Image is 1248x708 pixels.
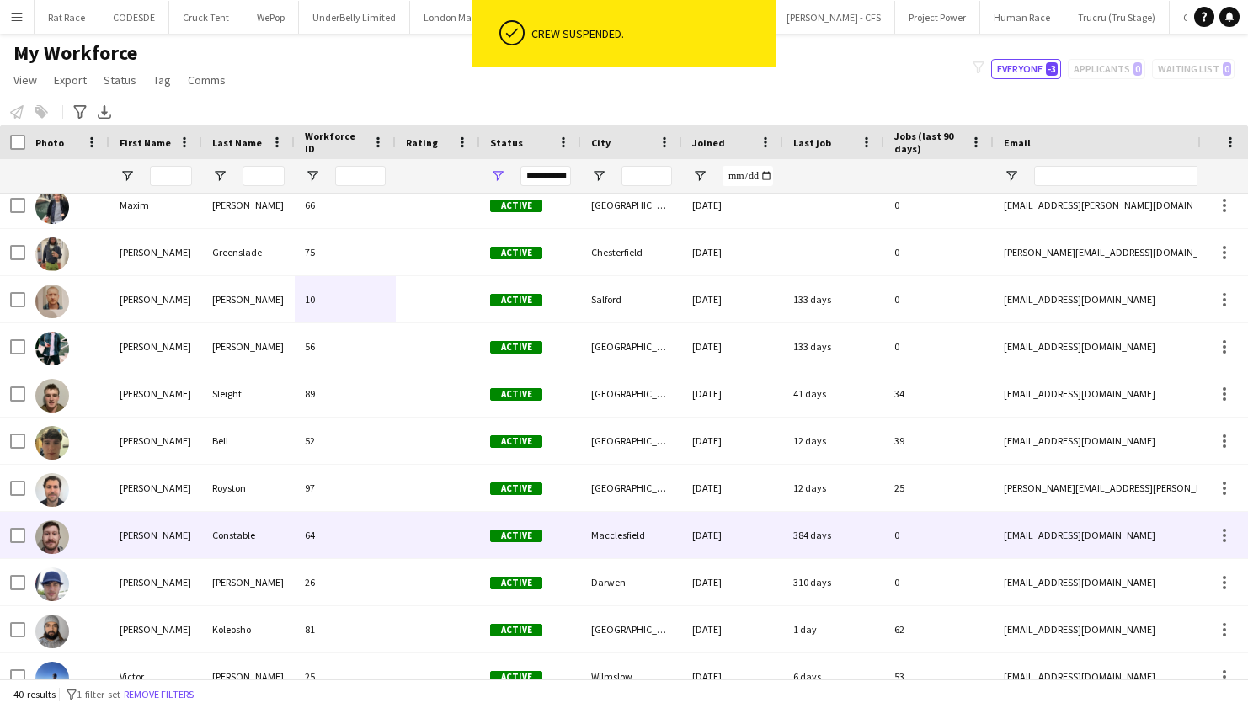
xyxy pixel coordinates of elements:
div: Constable [202,512,295,558]
div: [PERSON_NAME] [109,512,202,558]
span: City [591,136,611,149]
div: [PERSON_NAME] [109,370,202,417]
div: 53 [884,653,994,700]
div: [PERSON_NAME] [202,276,295,322]
span: Active [490,624,542,636]
div: [DATE] [682,229,783,275]
div: 25 [884,465,994,511]
span: Active [490,435,542,448]
div: 81 [295,606,396,652]
div: 133 days [783,276,884,322]
button: Rat Race [35,1,99,34]
span: Rating [406,136,438,149]
div: 0 [884,276,994,322]
div: 310 days [783,559,884,605]
a: View [7,69,44,91]
div: [PERSON_NAME] [109,276,202,322]
span: Status [490,136,523,149]
button: Open Filter Menu [591,168,606,184]
span: Active [490,341,542,354]
button: Open Filter Menu [490,168,505,184]
div: [PERSON_NAME] [202,559,295,605]
div: [DATE] [682,370,783,417]
div: Darwen [581,559,682,605]
button: Human Race [980,1,1064,34]
span: Active [490,671,542,684]
img: Vaughan Koleosho [35,615,69,648]
div: [GEOGRAPHIC_DATA] [581,606,682,652]
button: UnderBelly Limited [299,1,410,34]
div: [PERSON_NAME] [109,606,202,652]
img: Rick Johnson [35,285,69,318]
img: Maxim Condon [35,190,69,224]
img: Sam Gallagher [35,332,69,365]
span: Photo [35,136,64,149]
a: Tag [147,69,178,91]
span: Active [490,388,542,401]
div: 62 [884,606,994,652]
div: 89 [295,370,396,417]
span: Tag [153,72,171,88]
div: [PERSON_NAME] [109,465,202,511]
app-action-btn: Export XLSX [94,102,115,122]
span: Active [490,577,542,589]
div: [DATE] [682,323,783,370]
div: 75 [295,229,396,275]
div: [DATE] [682,182,783,228]
div: [GEOGRAPHIC_DATA] [581,465,682,511]
div: [DATE] [682,276,783,322]
div: Victor [109,653,202,700]
div: Maxim [109,182,202,228]
a: Status [97,69,143,91]
div: [PERSON_NAME] [109,229,202,275]
div: 0 [884,229,994,275]
button: WePop [243,1,299,34]
span: Status [104,72,136,88]
button: Open Filter Menu [1004,168,1019,184]
button: London Marathon Events [410,1,546,34]
span: Jobs (last 90 days) [894,130,963,155]
span: Export [54,72,87,88]
button: Project Power [895,1,980,34]
div: [DATE] [682,606,783,652]
span: My Workforce [13,40,137,66]
span: Joined [692,136,725,149]
div: [GEOGRAPHIC_DATA] [581,182,682,228]
span: Active [490,247,542,259]
span: Email [1004,136,1031,149]
span: Last Name [212,136,262,149]
div: 52 [295,418,396,464]
img: Stanley Bell [35,426,69,460]
div: 1 day [783,606,884,652]
div: 6 days [783,653,884,700]
button: CODESDE [99,1,169,34]
div: 12 days [783,465,884,511]
button: [PERSON_NAME] - CFS [773,1,895,34]
a: Comms [181,69,232,91]
div: 384 days [783,512,884,558]
div: 97 [295,465,396,511]
div: Salford [581,276,682,322]
span: Last job [793,136,831,149]
div: [PERSON_NAME] [202,182,295,228]
div: 56 [295,323,396,370]
span: Active [490,200,542,212]
div: Chesterfield [581,229,682,275]
div: 0 [884,512,994,558]
app-action-btn: Advanced filters [70,102,90,122]
div: Greenslade [202,229,295,275]
div: [DATE] [682,559,783,605]
div: [DATE] [682,512,783,558]
div: Royston [202,465,295,511]
span: Active [490,294,542,306]
input: Workforce ID Filter Input [335,166,386,186]
div: [PERSON_NAME] [202,323,295,370]
span: -3 [1046,62,1058,76]
div: 133 days [783,323,884,370]
span: Active [490,530,542,542]
button: Open Filter Menu [305,168,320,184]
div: 66 [295,182,396,228]
button: Open Filter Menu [212,168,227,184]
button: Cruck Tent [169,1,243,34]
button: Open Filter Menu [692,168,707,184]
